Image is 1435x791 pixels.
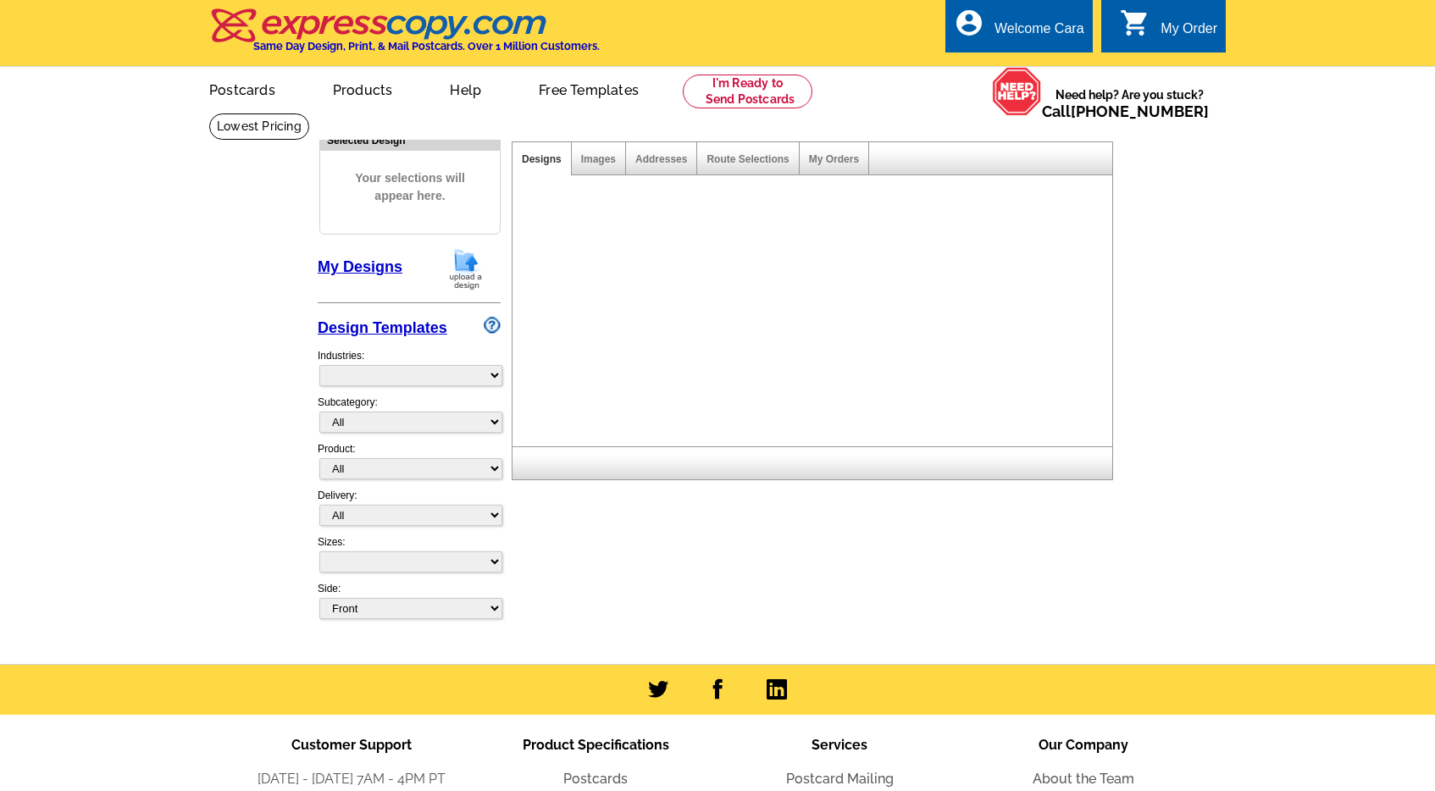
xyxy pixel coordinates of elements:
a: Products [306,69,420,108]
img: design-wizard-help-icon.png [484,317,501,334]
div: My Order [1161,21,1217,45]
li: [DATE] - [DATE] 7AM - 4PM PT [230,769,474,789]
a: Design Templates [318,319,447,336]
a: Postcards [182,69,302,108]
a: Addresses [635,153,687,165]
a: My Orders [809,153,859,165]
div: Delivery: [318,488,501,534]
a: shopping_cart My Order [1120,19,1217,40]
a: About the Team [1033,771,1134,787]
a: Postcards [563,771,628,787]
span: Customer Support [291,737,412,753]
span: Need help? Are you stuck? [1042,86,1217,120]
span: Our Company [1039,737,1128,753]
a: [PHONE_NUMBER] [1071,102,1209,120]
div: Product: [318,441,501,488]
span: Your selections will appear here. [333,152,487,222]
i: shopping_cart [1120,8,1150,38]
div: Sizes: [318,534,501,581]
a: Postcard Mailing [786,771,894,787]
a: My Designs [318,258,402,275]
span: Call [1042,102,1209,120]
div: Welcome Cara [995,21,1084,45]
div: Subcategory: [318,395,501,441]
span: Product Specifications [523,737,669,753]
img: help [992,67,1042,116]
h4: Same Day Design, Print, & Mail Postcards. Over 1 Million Customers. [253,40,600,53]
div: Industries: [318,340,501,395]
a: Designs [522,153,562,165]
a: Same Day Design, Print, & Mail Postcards. Over 1 Million Customers. [209,20,600,53]
a: Free Templates [512,69,666,108]
i: account_circle [954,8,984,38]
img: upload-design [444,247,488,290]
span: Services [812,737,867,753]
div: Selected Design [320,132,500,148]
a: Images [581,153,616,165]
a: Help [423,69,508,108]
div: Side: [318,581,501,621]
a: Route Selections [706,153,789,165]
